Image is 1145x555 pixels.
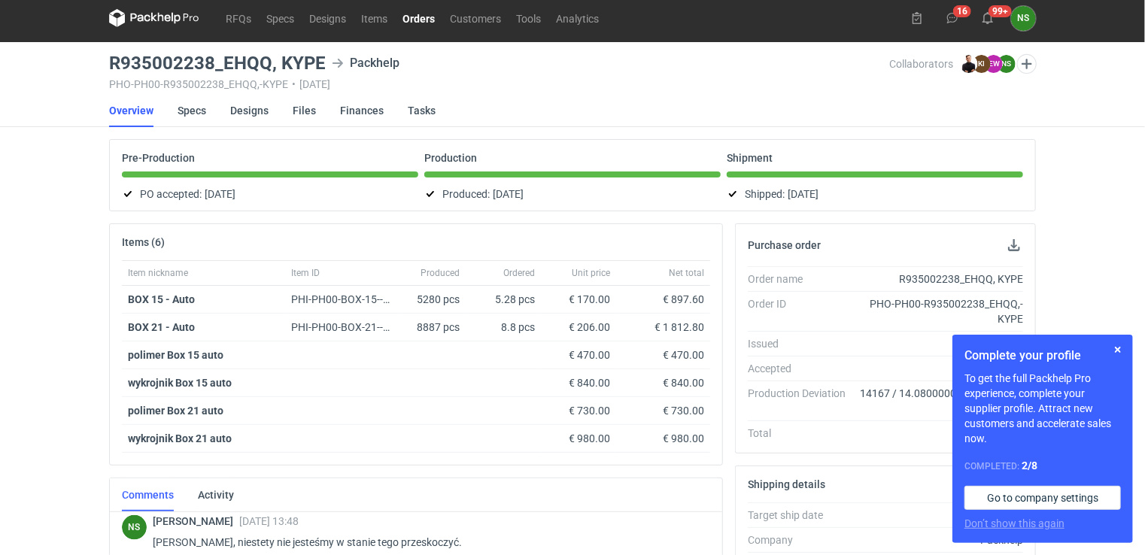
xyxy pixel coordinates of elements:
button: NS [1011,6,1036,31]
div: € 470.00 [547,347,610,362]
a: Designs [302,9,354,27]
div: € 730.00 [547,403,610,418]
span: Collaborators [890,58,954,70]
div: Packhelp [858,532,1023,547]
p: [PERSON_NAME], niestety nie jesteśmy w stanie tego przeskoczyć. [153,533,698,551]
strong: wykrojnik Box 21 auto [128,432,232,444]
img: Tomasz Kubiak [960,55,978,73]
div: 8887 pcs [398,314,466,341]
a: Comments [122,478,174,511]
a: Go to company settings [964,486,1121,510]
div: € 1 812.80 [622,320,704,335]
span: Unit price [572,267,610,279]
span: Produced [421,267,460,279]
div: Issued [748,336,858,351]
div: Packhelp [332,54,399,72]
div: € 840.00 [547,375,610,390]
a: Activity [198,478,234,511]
strong: wykrojnik Box 15 auto [128,377,232,389]
div: PHO-PH00-R935002238_EHQQ,-KYPE [DATE] [109,78,890,90]
div: € 170.00 [547,292,610,307]
div: Total [748,426,858,441]
figcaption: EW [985,55,1003,73]
div: R935002238_EHQQ, KYPE [858,271,1023,287]
a: Specs [178,94,206,127]
div: € 840.00 [622,375,704,390]
span: Net total [669,267,704,279]
div: Produced: [424,185,721,203]
h2: Items (6) [122,236,165,248]
button: Edit collaborators [1017,54,1037,74]
div: Natalia Stępak [1011,6,1036,31]
div: Order ID [748,296,858,326]
a: Designs [230,94,269,127]
a: Specs [259,9,302,27]
p: Pre-Production [122,152,195,164]
div: 5.28 pcs [466,286,541,314]
div: [DATE] [858,336,1023,351]
div: Production Deviation [748,386,858,416]
div: Order name [748,271,858,287]
div: Accepted [748,361,858,376]
strong: polimer Box 21 auto [128,405,223,417]
h2: Purchase order [748,239,821,251]
a: Overview [109,94,153,127]
a: Items [354,9,395,27]
a: Files [293,94,316,127]
span: Ordered [503,267,535,279]
span: • [292,78,296,90]
button: 99+ [976,6,1000,30]
div: € 5 730.40 [858,426,1023,441]
div: € 897.60 [622,292,704,307]
h3: R935002238_EHQQ, KYPE [109,54,326,72]
button: Skip for now [1109,341,1127,359]
strong: BOX 15 - Auto [128,293,195,305]
div: PO accepted: [122,185,418,203]
div: Shipped: [727,185,1023,203]
div: 8.8 pcs [466,314,541,341]
a: Finances [340,94,384,127]
span: [DATE] 13:48 [239,515,299,527]
div: PHI-PH00-BOX-15---AUTO [291,292,392,307]
strong: BOX 21 - Auto [128,321,195,333]
h2: Shipping details [748,478,825,490]
span: [DATE] [788,185,819,203]
div: Natalia Stępak [122,515,147,540]
div: Company [748,532,858,547]
span: 14167 / 14.080000000000002 pcs ( ) [858,386,1023,416]
div: PHO-PH00-R935002238_EHQQ,-KYPE [858,296,1023,326]
a: RFQs [218,9,259,27]
span: Item ID [291,267,320,279]
div: PHI-PH00-BOX-21---AUTO [291,320,392,335]
a: Orders [395,9,442,27]
div: € 980.00 [622,431,704,446]
h1: Complete your profile [964,347,1121,365]
strong: 2 / 8 [1022,459,1037,472]
div: € 206.00 [547,320,610,335]
a: Customers [442,9,509,27]
span: [PERSON_NAME] [153,515,239,527]
div: € 470.00 [622,347,704,362]
div: Target ship date [748,508,858,523]
figcaption: KI [973,55,991,73]
div: € 980.00 [547,431,610,446]
a: Analytics [548,9,606,27]
p: Production [424,152,477,164]
button: 16 [940,6,964,30]
p: Shipment [727,152,773,164]
figcaption: NS [998,55,1016,73]
button: Don’t show this again [964,516,1065,531]
span: [DATE] [205,185,235,203]
div: 5280 pcs [398,286,466,314]
span: Item nickname [128,267,188,279]
a: Tasks [408,94,436,127]
svg: Packhelp Pro [109,9,199,27]
figcaption: NS [122,515,147,540]
div: € 730.00 [622,403,704,418]
div: Completed: [964,458,1121,474]
span: [DATE] [493,185,524,203]
a: Tools [509,9,548,27]
p: To get the full Packhelp Pro experience, complete your supplier profile. Attract new customers an... [964,371,1121,446]
strong: polimer Box 15 auto [128,349,223,361]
